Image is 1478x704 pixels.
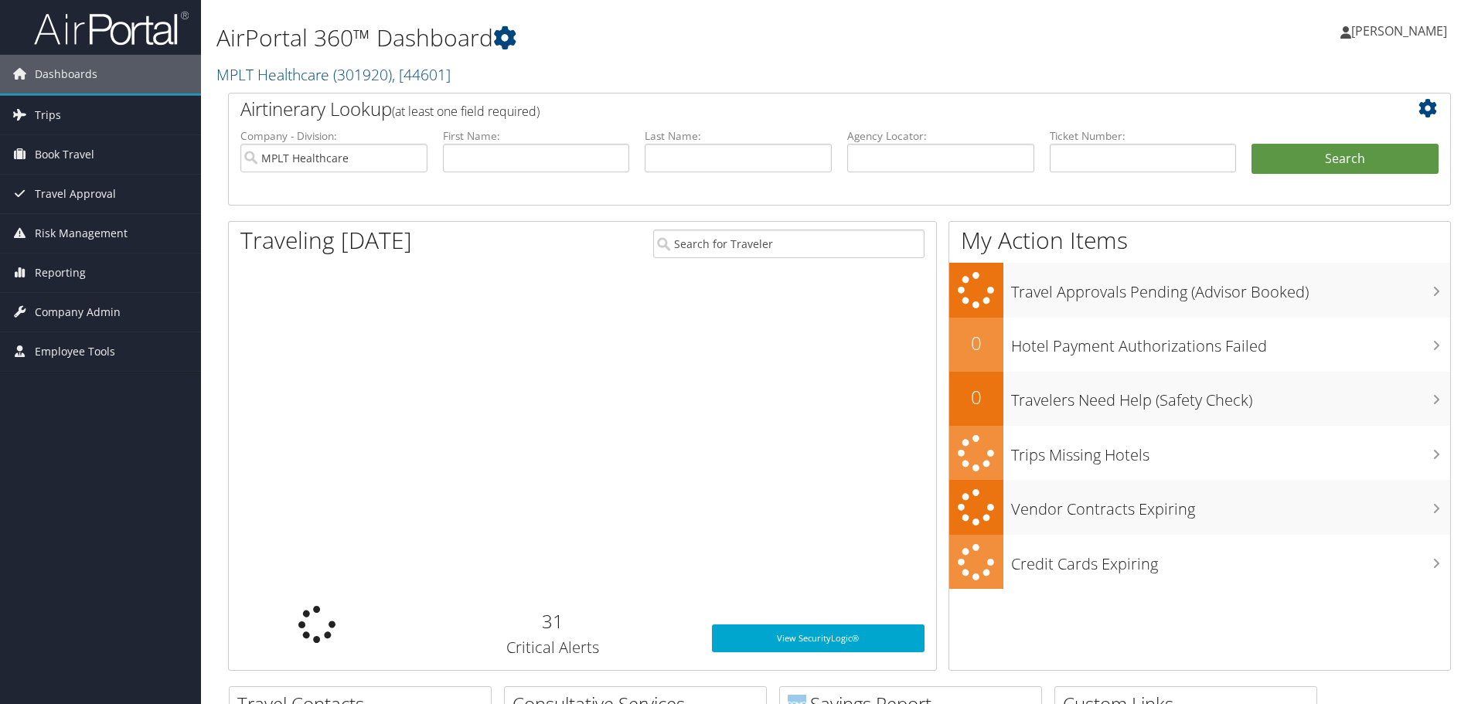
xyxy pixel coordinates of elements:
[1252,144,1439,175] button: Search
[417,608,689,634] h2: 31
[34,10,189,46] img: airportal-logo.png
[216,22,1047,54] h1: AirPortal 360™ Dashboard
[1011,491,1450,520] h3: Vendor Contracts Expiring
[645,128,832,144] label: Last Name:
[949,535,1450,590] a: Credit Cards Expiring
[949,318,1450,372] a: 0Hotel Payment Authorizations Failed
[1351,22,1447,39] span: [PERSON_NAME]
[443,128,630,144] label: First Name:
[1011,328,1450,357] h3: Hotel Payment Authorizations Failed
[216,64,451,85] a: MPLT Healthcare
[35,55,97,94] span: Dashboards
[1050,128,1237,144] label: Ticket Number:
[653,230,925,258] input: Search for Traveler
[712,624,925,652] a: View SecurityLogic®
[1011,437,1450,466] h3: Trips Missing Hotels
[949,330,1003,356] h2: 0
[1011,546,1450,575] h3: Credit Cards Expiring
[949,263,1450,318] a: Travel Approvals Pending (Advisor Booked)
[949,224,1450,257] h1: My Action Items
[240,128,427,144] label: Company - Division:
[392,64,451,85] span: , [ 44601 ]
[35,293,121,332] span: Company Admin
[35,214,128,253] span: Risk Management
[35,135,94,174] span: Book Travel
[417,637,689,658] h3: Critical Alerts
[1340,8,1463,54] a: [PERSON_NAME]
[949,480,1450,535] a: Vendor Contracts Expiring
[240,224,412,257] h1: Traveling [DATE]
[35,96,61,134] span: Trips
[35,332,115,371] span: Employee Tools
[949,426,1450,481] a: Trips Missing Hotels
[1011,382,1450,411] h3: Travelers Need Help (Safety Check)
[1011,274,1450,303] h3: Travel Approvals Pending (Advisor Booked)
[949,372,1450,426] a: 0Travelers Need Help (Safety Check)
[392,103,540,120] span: (at least one field required)
[240,96,1337,122] h2: Airtinerary Lookup
[35,175,116,213] span: Travel Approval
[847,128,1034,144] label: Agency Locator:
[333,64,392,85] span: ( 301920 )
[949,384,1003,410] h2: 0
[35,253,86,292] span: Reporting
